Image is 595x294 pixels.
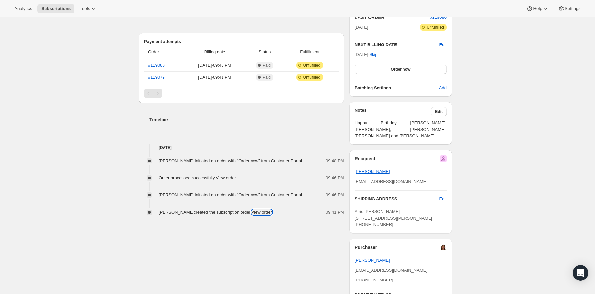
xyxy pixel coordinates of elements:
[431,107,447,116] button: Edit
[249,49,281,55] span: Status
[144,89,339,98] nav: Pagination
[435,83,451,93] button: Add
[185,49,245,55] span: Billing date
[355,65,447,74] button: Order now
[554,4,584,13] button: Settings
[326,175,344,181] span: 09:46 PM
[355,52,378,57] span: [DATE] ·
[355,169,390,174] a: [PERSON_NAME]
[427,25,444,30] span: Unfulfilled
[148,75,165,80] a: #119079
[185,62,245,69] span: [DATE] · 09:46 PM
[11,4,36,13] button: Analytics
[565,6,580,11] span: Settings
[369,51,377,58] span: Skip
[355,155,375,162] h2: Recipient
[159,158,303,163] span: [PERSON_NAME] initiated an order with "Order now" from Customer Portal.
[139,144,344,151] h4: [DATE]
[326,209,344,216] span: 09:41 PM
[252,210,272,215] a: View order
[355,196,439,202] h3: SHIPPING ADDRESS
[355,244,377,250] h2: Purchaser
[355,120,447,139] span: Happy Birthday [PERSON_NAME], [PERSON_NAME], [PERSON_NAME], [PERSON_NAME] and [PERSON_NAME]
[159,210,272,215] span: [PERSON_NAME] created the subscription order.
[355,42,439,48] h2: NEXT BILLING DATE
[355,209,432,227] span: Afric [PERSON_NAME] [STREET_ADDRESS][PERSON_NAME] [PHONE_NUMBER]
[185,74,245,81] span: [DATE] · 09:41 PM
[15,6,32,11] span: Analytics
[80,6,90,11] span: Tools
[76,4,101,13] button: Tools
[355,14,430,21] h2: LAST ORDER
[439,85,447,91] span: Add
[263,75,271,80] span: Paid
[355,179,427,184] span: [EMAIL_ADDRESS][DOMAIN_NAME]
[365,49,381,60] button: Skip
[439,196,447,202] span: Edit
[159,192,303,197] span: [PERSON_NAME] initiated an order with "Order now" from Customer Portal.
[159,175,236,180] span: Order processed successfully.
[355,107,431,116] h3: Notes
[355,258,390,263] a: [PERSON_NAME]
[391,67,410,72] span: Order now
[355,268,427,273] span: [EMAIL_ADDRESS][DOMAIN_NAME]
[355,85,439,91] h6: Batching Settings
[144,45,183,59] th: Order
[573,265,588,281] div: Open Intercom Messenger
[326,192,344,198] span: 09:46 PM
[435,109,443,114] span: Edit
[144,38,339,45] h2: Payment attempts
[522,4,552,13] button: Help
[355,24,368,31] span: [DATE]
[430,14,447,21] button: #119080
[41,6,71,11] span: Subscriptions
[37,4,74,13] button: Subscriptions
[439,42,447,48] button: Edit
[326,158,344,164] span: 09:48 PM
[148,63,165,68] a: #119080
[355,278,393,282] span: [PHONE_NUMBER]
[285,49,335,55] span: Fulfillment
[216,175,236,180] a: View order
[533,6,542,11] span: Help
[435,194,451,204] button: Edit
[149,116,344,123] h2: Timeline
[263,63,271,68] span: Paid
[303,75,320,80] span: Unfulfilled
[303,63,320,68] span: Unfulfilled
